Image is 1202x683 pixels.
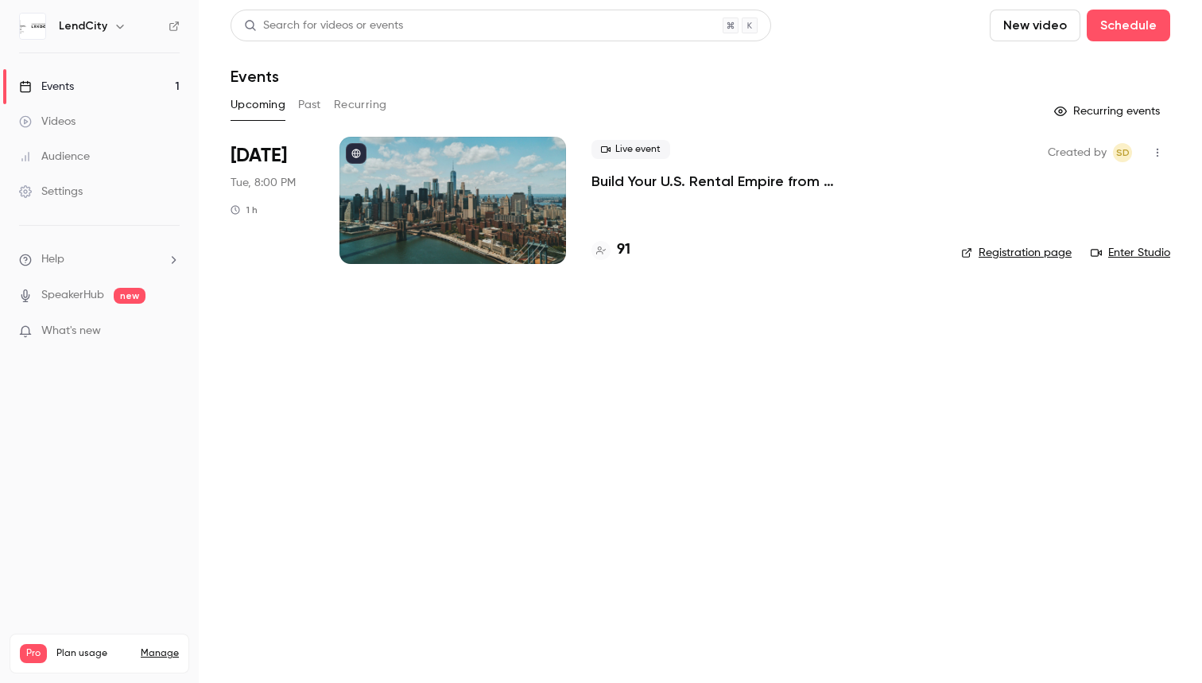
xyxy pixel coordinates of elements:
[41,323,101,340] span: What's new
[41,251,64,268] span: Help
[591,239,630,261] a: 91
[1116,143,1130,162] span: SD
[114,288,145,304] span: new
[19,79,74,95] div: Events
[19,251,180,268] li: help-dropdown-opener
[59,18,107,34] h6: LendCity
[961,245,1072,261] a: Registration page
[20,644,47,663] span: Pro
[1048,143,1107,162] span: Created by
[19,114,76,130] div: Videos
[591,140,670,159] span: Live event
[231,143,287,169] span: [DATE]
[1113,143,1132,162] span: Scott Dillingham
[141,647,179,660] a: Manage
[20,14,45,39] img: LendCity
[231,92,285,118] button: Upcoming
[1087,10,1170,41] button: Schedule
[1091,245,1170,261] a: Enter Studio
[1047,99,1170,124] button: Recurring events
[56,647,131,660] span: Plan usage
[19,184,83,200] div: Settings
[231,204,258,216] div: 1 h
[19,149,90,165] div: Audience
[591,172,936,191] a: Build Your U.S. Rental Empire from [GEOGRAPHIC_DATA]: No Headaches, Step-by-Step
[990,10,1080,41] button: New video
[298,92,321,118] button: Past
[617,239,630,261] h4: 91
[231,175,296,191] span: Tue, 8:00 PM
[41,287,104,304] a: SpeakerHub
[231,67,279,86] h1: Events
[244,17,403,34] div: Search for videos or events
[231,137,314,264] div: Oct 7 Tue, 8:00 PM (America/Toronto)
[334,92,387,118] button: Recurring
